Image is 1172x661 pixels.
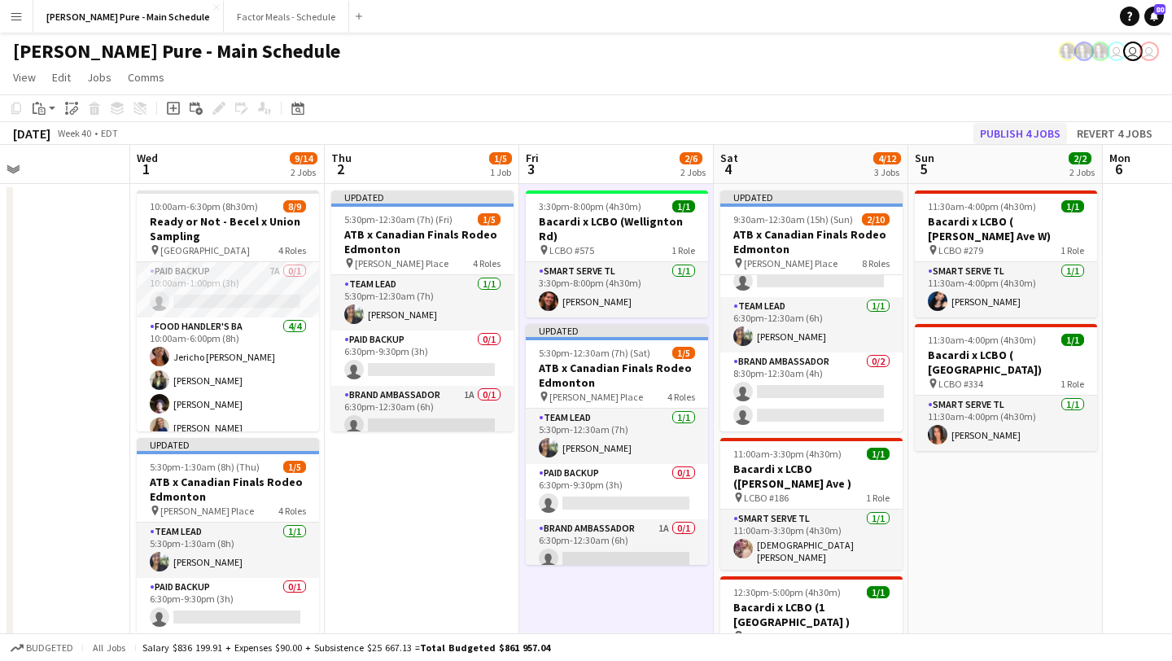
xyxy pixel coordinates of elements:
[278,505,306,517] span: 4 Roles
[81,67,118,88] a: Jobs
[26,642,73,654] span: Budgeted
[549,244,594,256] span: LCBO #575
[680,166,706,178] div: 2 Jobs
[720,510,903,570] app-card-role: Smart Serve TL1/111:00am-3:30pm (4h30m)[DEMOGRAPHIC_DATA][PERSON_NAME]
[720,438,903,570] div: 11:00am-3:30pm (4h30m)1/1Bacardi x LCBO ([PERSON_NAME] Ave ) LCBO #1861 RoleSmart Serve TL1/111:0...
[1144,7,1164,26] a: 80
[938,378,983,390] span: LCBO #334
[526,214,708,243] h3: Bacardi x LCBO (Wellignton Rd)
[344,213,453,225] span: 5:30pm-12:30am (7h) (Fri)
[680,152,702,164] span: 2/6
[8,639,76,657] button: Budgeted
[938,244,983,256] span: LCBO #279
[90,641,129,654] span: All jobs
[137,262,319,317] app-card-role: Paid Backup7A0/110:00am-1:00pm (3h)
[672,200,695,212] span: 1/1
[331,190,514,431] app-job-card: Updated5:30pm-12:30am (7h) (Fri)1/5ATB x Canadian Finals Rodeo Edmonton [PERSON_NAME] Place4 Role...
[137,317,319,444] app-card-role: Food Handler's BA4/410:00am-6:00pm (8h)Jericho [PERSON_NAME][PERSON_NAME][PERSON_NAME][PERSON_NAME]
[915,324,1097,451] app-job-card: 11:30am-4:00pm (4h30m)1/1Bacardi x LCBO ( [GEOGRAPHIC_DATA]) LCBO #3341 RoleSmart Serve TL1/111:3...
[1060,244,1084,256] span: 1 Role
[526,361,708,390] h3: ATB x Canadian Finals Rodeo Edmonton
[150,461,260,473] span: 5:30pm-1:30am (8h) (Thu)
[733,586,841,598] span: 12:30pm-5:00pm (4h30m)
[915,214,1097,243] h3: Bacardi x LCBO ( [PERSON_NAME] Ave W)
[720,352,903,431] app-card-role: Brand Ambassador0/28:30pm-12:30am (4h)
[526,151,539,165] span: Fri
[526,519,708,575] app-card-role: Brand Ambassador1A0/16:30pm-12:30am (6h)
[526,409,708,464] app-card-role: Team Lead1/15:30pm-12:30am (7h)[PERSON_NAME]
[874,166,900,178] div: 3 Jobs
[1058,42,1078,61] app-user-avatar: Ashleigh Rains
[867,586,890,598] span: 1/1
[912,160,934,178] span: 5
[290,152,317,164] span: 9/14
[718,160,738,178] span: 4
[52,70,71,85] span: Edit
[278,244,306,256] span: 4 Roles
[490,166,511,178] div: 1 Job
[1091,42,1110,61] app-user-avatar: Ashleigh Rains
[137,214,319,243] h3: Ready or Not - Becel x Union Sampling
[331,227,514,256] h3: ATB x Canadian Finals Rodeo Edmonton
[7,67,42,88] a: View
[329,160,352,178] span: 2
[283,461,306,473] span: 1/5
[331,386,514,441] app-card-role: Brand Ambassador1A0/16:30pm-12:30am (6h)
[866,492,890,504] span: 1 Role
[866,630,890,642] span: 1 Role
[928,334,1036,346] span: 11:30am-4:00pm (4h30m)
[667,391,695,403] span: 4 Roles
[1061,200,1084,212] span: 1/1
[160,244,250,256] span: [GEOGRAPHIC_DATA]
[526,262,708,317] app-card-role: Smart Serve TL1/13:30pm-8:00pm (4h30m)[PERSON_NAME]
[137,151,158,165] span: Wed
[720,227,903,256] h3: ATB x Canadian Finals Rodeo Edmonton
[355,257,448,269] span: [PERSON_NAME] Place
[101,127,118,139] div: EDT
[549,391,643,403] span: [PERSON_NAME] Place
[671,244,695,256] span: 1 Role
[137,190,319,431] app-job-card: 10:00am-6:30pm (8h30m)8/9Ready or Not - Becel x Union Sampling [GEOGRAPHIC_DATA]4 RolesPaid Backu...
[46,67,77,88] a: Edit
[744,257,837,269] span: [PERSON_NAME] Place
[128,70,164,85] span: Comms
[489,152,512,164] span: 1/5
[744,492,789,504] span: LCBO #186
[331,330,514,386] app-card-role: Paid Backup0/16:30pm-9:30pm (3h)
[672,347,695,359] span: 1/5
[915,151,934,165] span: Sun
[13,70,36,85] span: View
[478,213,501,225] span: 1/5
[54,127,94,139] span: Week 40
[473,257,501,269] span: 4 Roles
[1061,334,1084,346] span: 1/1
[526,324,708,565] app-job-card: Updated5:30pm-12:30am (7h) (Sat)1/5ATB x Canadian Finals Rodeo Edmonton [PERSON_NAME] Place4 Role...
[160,505,254,517] span: [PERSON_NAME] Place
[137,578,319,633] app-card-role: Paid Backup0/16:30pm-9:30pm (3h)
[526,190,708,317] app-job-card: 3:30pm-8:00pm (4h30m)1/1Bacardi x LCBO (Wellignton Rd) LCBO #5751 RoleSmart Serve TL1/13:30pm-8:0...
[720,190,903,204] div: Updated
[1139,42,1159,61] app-user-avatar: Tifany Scifo
[13,39,340,63] h1: [PERSON_NAME] Pure - Main Schedule
[1069,152,1091,164] span: 2/2
[1109,151,1130,165] span: Mon
[1069,166,1095,178] div: 2 Jobs
[928,200,1036,212] span: 11:30am-4:00pm (4h30m)
[1074,42,1094,61] app-user-avatar: Ashleigh Rains
[331,151,352,165] span: Thu
[331,275,514,330] app-card-role: Team Lead1/15:30pm-12:30am (7h)[PERSON_NAME]
[915,396,1097,451] app-card-role: Smart Serve TL1/111:30am-4:00pm (4h30m)[PERSON_NAME]
[523,160,539,178] span: 3
[720,190,903,431] app-job-card: Updated9:30am-12:30am (15h) (Sun)2/10ATB x Canadian Finals Rodeo Edmonton [PERSON_NAME] Place8 Ro...
[137,523,319,578] app-card-role: Team Lead1/15:30pm-1:30am (8h)[PERSON_NAME]
[1123,42,1143,61] app-user-avatar: Leticia Fayzano
[1107,42,1126,61] app-user-avatar: Tifany Scifo
[137,438,319,451] div: Updated
[142,641,550,654] div: Salary $836 199.91 + Expenses $90.00 + Subsistence $25 667.13 =
[733,213,853,225] span: 9:30am-12:30am (15h) (Sun)
[150,200,258,212] span: 10:00am-6:30pm (8h30m)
